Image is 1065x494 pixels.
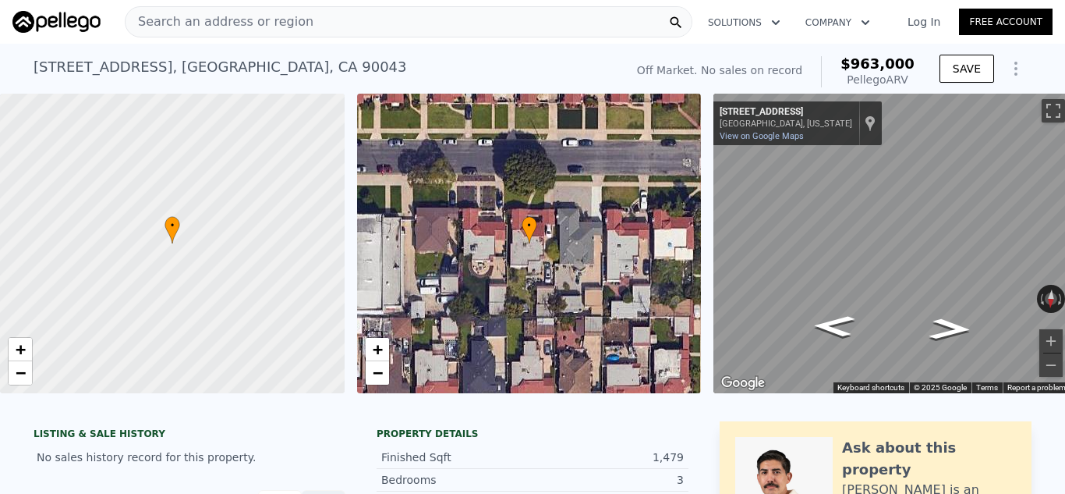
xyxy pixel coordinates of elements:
[1039,354,1063,377] button: Zoom out
[9,338,32,361] a: Zoom in
[34,56,407,78] div: [STREET_ADDRESS] , [GEOGRAPHIC_DATA] , CA 90043
[840,55,915,72] span: $963,000
[959,9,1053,35] a: Free Account
[532,450,684,465] div: 1,479
[372,339,382,359] span: +
[637,62,802,78] div: Off Market. No sales on record
[865,115,876,132] a: Show location on map
[372,363,382,382] span: −
[9,361,32,385] a: Zoom out
[1000,53,1031,84] button: Show Options
[522,219,537,233] span: •
[165,219,180,233] span: •
[366,338,389,361] a: Zoom in
[720,119,852,129] div: [GEOGRAPHIC_DATA], [US_STATE]
[381,472,532,488] div: Bedrooms
[1056,285,1065,313] button: Rotate clockwise
[720,106,852,119] div: [STREET_ADDRESS]
[377,428,688,440] div: Property details
[795,311,873,342] path: Go East, W 78th Pl
[366,361,389,385] a: Zoom out
[717,373,769,393] a: Open this area in Google Maps (opens a new window)
[1039,329,1063,353] button: Zoom in
[939,55,994,83] button: SAVE
[12,11,101,33] img: Pellego
[34,428,345,443] div: LISTING & SALE HISTORY
[16,339,26,359] span: +
[126,12,313,31] span: Search an address or region
[522,216,537,243] div: •
[976,383,998,392] a: Terms (opens in new tab)
[34,443,345,471] div: No sales history record for this property.
[914,383,967,392] span: © 2025 Google
[840,72,915,87] div: Pellego ARV
[837,382,904,393] button: Keyboard shortcuts
[911,314,989,345] path: Go West, W 78th Pl
[165,216,180,243] div: •
[16,363,26,382] span: −
[842,437,1016,481] div: Ask about this property
[1042,99,1065,123] button: Toggle fullscreen view
[695,9,793,37] button: Solutions
[889,14,959,30] a: Log In
[532,472,684,488] div: 3
[381,450,532,465] div: Finished Sqft
[720,131,804,141] a: View on Google Maps
[1037,285,1046,313] button: Rotate counterclockwise
[793,9,883,37] button: Company
[717,373,769,393] img: Google
[1044,284,1058,313] button: Reset the view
